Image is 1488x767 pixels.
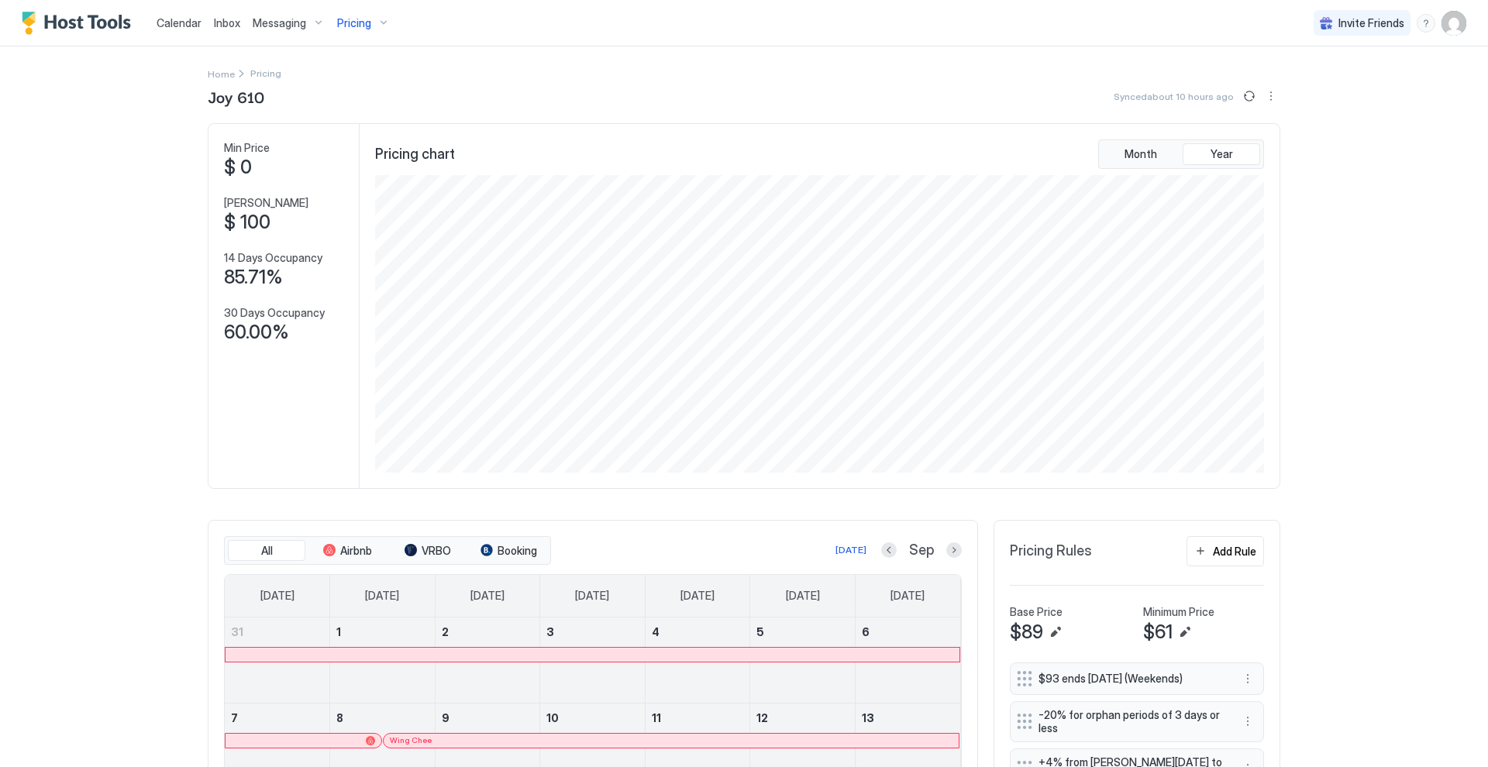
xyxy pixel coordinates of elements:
[224,321,289,344] span: 60.00%
[365,589,399,603] span: [DATE]
[498,544,537,558] span: Booking
[336,625,341,638] span: 1
[330,617,436,703] td: September 1, 2025
[890,589,925,603] span: [DATE]
[340,544,372,558] span: Airbnb
[1010,542,1092,560] span: Pricing Rules
[750,617,856,703] td: September 5, 2025
[436,617,540,646] a: September 2, 2025
[228,540,305,562] button: All
[260,589,294,603] span: [DATE]
[540,617,645,646] a: September 3, 2025
[1038,672,1223,686] span: $93 ends [DATE] (Weekends)
[245,575,310,617] a: Sunday
[350,575,415,617] a: Monday
[652,711,661,724] span: 11
[909,542,934,559] span: Sep
[1213,543,1256,559] div: Add Rule
[224,156,252,179] span: $ 0
[330,703,435,732] a: September 8, 2025
[455,575,520,617] a: Tuesday
[1143,621,1173,644] span: $61
[645,617,750,703] td: September 4, 2025
[1046,623,1065,641] button: Edit
[1010,605,1063,619] span: Base Price
[856,703,960,732] a: September 13, 2025
[1098,139,1264,169] div: tab-group
[875,575,940,617] a: Saturday
[546,625,554,638] span: 3
[224,196,308,210] span: [PERSON_NAME]
[231,711,238,724] span: 7
[1238,712,1257,731] button: More options
[1038,708,1223,735] span: -20% for orphan periods of 3 days or less
[1238,712,1257,731] div: menu
[337,16,371,30] span: Pricing
[208,84,264,108] span: Joy 610
[442,711,449,724] span: 9
[224,306,325,320] span: 30 Days Occupancy
[833,541,869,559] button: [DATE]
[750,617,855,646] a: September 5, 2025
[1262,87,1280,105] button: More options
[680,589,715,603] span: [DATE]
[225,617,329,646] a: August 31, 2025
[1240,87,1259,105] button: Sync prices
[881,542,897,558] button: Previous month
[225,617,330,703] td: August 31, 2025
[389,540,467,562] button: VRBO
[157,15,201,31] a: Calendar
[1114,91,1234,102] span: Synced about 10 hours ago
[214,16,240,29] span: Inbox
[224,141,270,155] span: Min Price
[208,68,235,80] span: Home
[225,703,329,732] a: September 7, 2025
[855,617,960,703] td: September 6, 2025
[770,575,835,617] a: Friday
[856,617,960,646] a: September 6, 2025
[646,703,750,732] a: September 11, 2025
[546,711,559,724] span: 10
[224,251,322,265] span: 14 Days Occupancy
[336,711,343,724] span: 8
[253,16,306,30] span: Messaging
[208,65,235,81] a: Home
[1441,11,1466,36] div: User profile
[560,575,625,617] a: Wednesday
[308,540,386,562] button: Airbnb
[214,15,240,31] a: Inbox
[540,703,645,732] a: September 10, 2025
[22,12,138,35] a: Host Tools Logo
[1262,87,1280,105] div: menu
[1338,16,1404,30] span: Invite Friends
[390,735,953,745] div: Wing Chee
[652,625,660,638] span: 4
[646,617,750,646] a: September 4, 2025
[231,625,243,638] span: 31
[1143,605,1214,619] span: Minimum Price
[1211,147,1233,161] span: Year
[1417,14,1435,33] div: menu
[1183,143,1260,165] button: Year
[575,589,609,603] span: [DATE]
[422,544,451,558] span: VRBO
[330,617,435,646] a: September 1, 2025
[1238,669,1257,688] div: menu
[750,703,855,732] a: September 12, 2025
[1187,536,1264,566] button: Add Rule
[224,266,283,289] span: 85.71%
[436,703,540,732] a: September 9, 2025
[1102,143,1180,165] button: Month
[470,589,505,603] span: [DATE]
[756,625,764,638] span: 5
[1176,623,1194,641] button: Edit
[862,625,870,638] span: 6
[862,711,874,724] span: 13
[756,711,768,724] span: 12
[946,542,962,558] button: Next month
[224,211,270,234] span: $ 100
[224,536,551,566] div: tab-group
[665,575,730,617] a: Thursday
[375,146,455,163] span: Pricing chart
